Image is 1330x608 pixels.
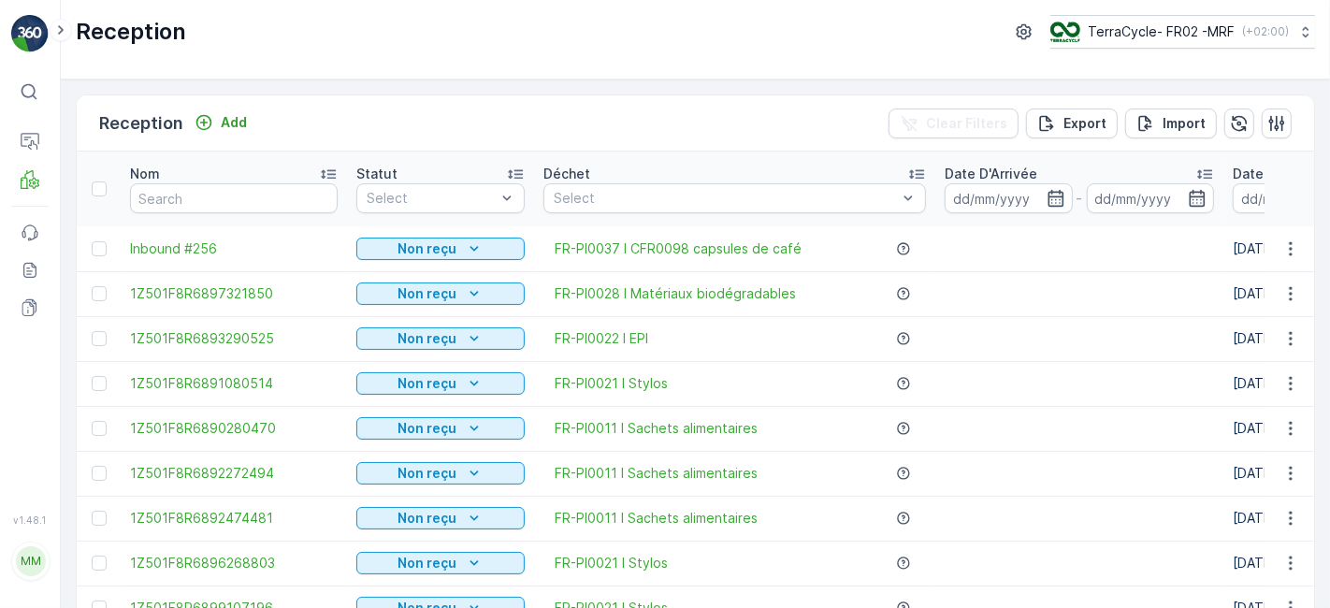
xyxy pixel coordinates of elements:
[130,509,338,528] a: 1Z501F8R6892474481
[92,421,107,436] div: Toggle Row Selected
[356,462,525,485] button: Non reçu
[1063,114,1106,133] p: Export
[367,189,496,208] p: Select
[889,109,1019,138] button: Clear Filters
[356,417,525,440] button: Non reçu
[1050,15,1315,49] button: TerraCycle- FR02 -MRF(+02:00)
[555,329,648,348] a: FR-PI0022 I EPI
[555,419,758,438] a: FR-PI0011 I Sachets alimentaires
[543,165,590,183] p: Déchet
[130,183,338,213] input: Search
[945,165,1037,183] p: Date D'Arrivée
[555,284,796,303] a: FR-PI0028 I Matériaux biodégradables
[99,110,183,137] p: Reception
[1088,22,1235,41] p: TerraCycle- FR02 -MRF
[945,183,1073,213] input: dd/mm/yyyy
[130,239,338,258] a: Inbound #256
[554,189,897,208] p: Select
[398,374,457,393] p: Non reçu
[92,556,107,571] div: Toggle Row Selected
[92,511,107,526] div: Toggle Row Selected
[398,419,457,438] p: Non reçu
[356,327,525,350] button: Non reçu
[356,507,525,529] button: Non reçu
[130,419,338,438] a: 1Z501F8R6890280470
[130,374,338,393] a: 1Z501F8R6891080514
[130,165,160,183] p: Nom
[1087,183,1215,213] input: dd/mm/yyyy
[398,284,457,303] p: Non reçu
[130,464,338,483] a: 1Z501F8R6892272494
[1050,22,1080,42] img: terracycle.png
[130,329,338,348] a: 1Z501F8R6893290525
[187,111,254,134] button: Add
[555,554,668,572] a: FR-PI0021 I Stylos
[1125,109,1217,138] button: Import
[356,238,525,260] button: Non reçu
[1163,114,1206,133] p: Import
[1077,187,1083,210] p: -
[356,165,398,183] p: Statut
[92,331,107,346] div: Toggle Row Selected
[221,113,247,132] p: Add
[1026,109,1118,138] button: Export
[555,239,802,258] a: FR-PI0037 I CFR0098 capsules de café
[1242,24,1289,39] p: ( +02:00 )
[92,466,107,481] div: Toggle Row Selected
[76,17,186,47] p: Reception
[926,114,1007,133] p: Clear Filters
[356,372,525,395] button: Non reçu
[92,286,107,301] div: Toggle Row Selected
[398,239,457,258] p: Non reçu
[92,241,107,256] div: Toggle Row Selected
[11,529,49,593] button: MM
[356,282,525,305] button: Non reçu
[356,552,525,574] button: Non reçu
[398,464,457,483] p: Non reçu
[16,546,46,576] div: MM
[555,509,758,528] a: FR-PI0011 I Sachets alimentaires
[555,374,668,393] a: FR-PI0021 I Stylos
[555,464,758,483] a: FR-PI0011 I Sachets alimentaires
[398,554,457,572] p: Non reçu
[92,376,107,391] div: Toggle Row Selected
[130,284,338,303] a: 1Z501F8R6897321850
[398,329,457,348] p: Non reçu
[11,15,49,52] img: logo
[130,554,338,572] a: 1Z501F8R6896268803
[11,514,49,526] span: v 1.48.1
[398,509,457,528] p: Non reçu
